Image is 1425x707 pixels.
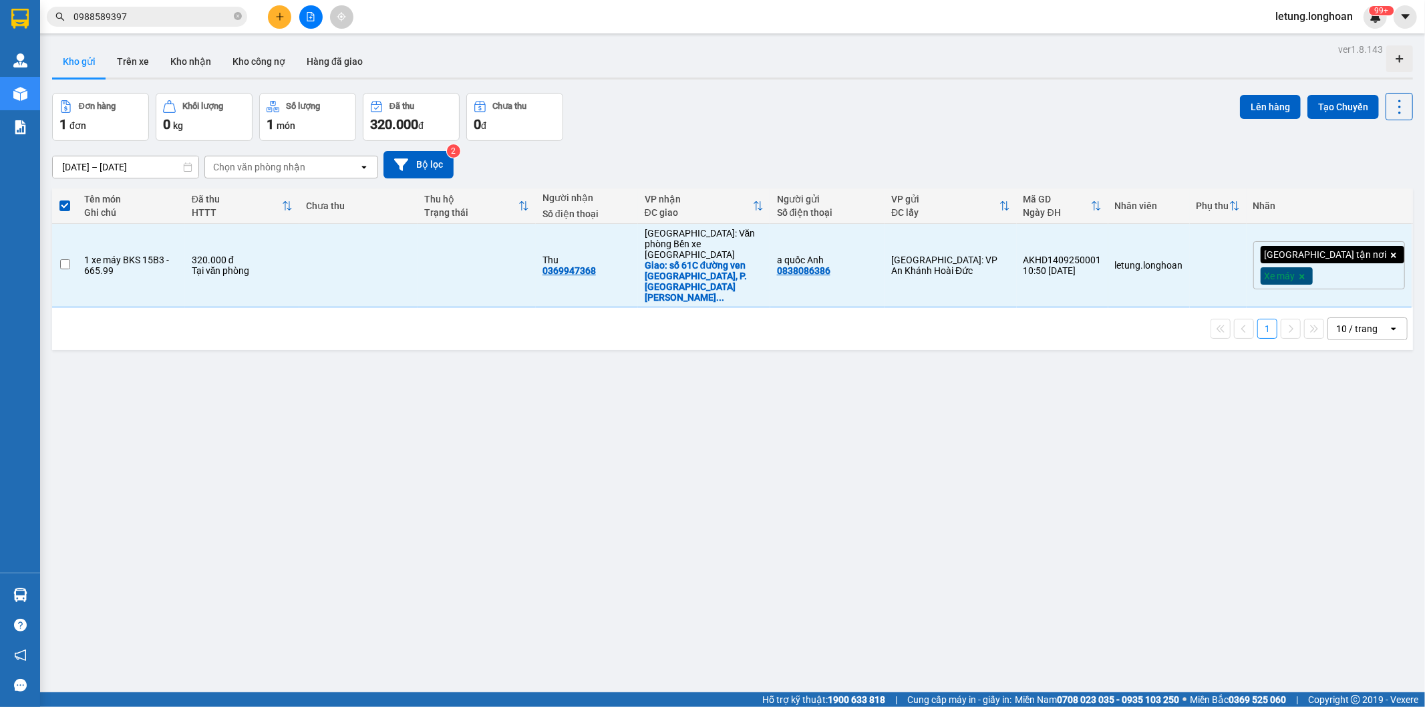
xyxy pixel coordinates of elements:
[1197,200,1229,211] div: Phụ thu
[1400,11,1412,23] span: caret-down
[359,162,369,172] svg: open
[1369,6,1394,15] sup: 424
[185,188,299,224] th: Toggle SortBy
[383,151,454,178] button: Bộ lọc
[418,120,424,131] span: đ
[1265,270,1295,282] span: Xe máy
[79,102,116,111] div: Đơn hàng
[13,120,27,134] img: solution-icon
[907,692,1011,707] span: Cung cấp máy in - giấy in:
[163,116,170,132] span: 0
[1265,8,1364,25] span: letung.longhoan
[306,12,315,21] span: file-add
[1023,194,1091,204] div: Mã GD
[222,45,296,78] button: Kho công nợ
[69,120,86,131] span: đơn
[1240,95,1301,119] button: Lên hàng
[192,255,293,265] div: 320.000 đ
[106,45,267,69] span: CÔNG TY TNHH CHUYỂN PHÁT NHANH BẢO AN
[828,694,885,705] strong: 1900 633 818
[173,120,183,131] span: kg
[493,102,527,111] div: Chưa thu
[370,116,418,132] span: 320.000
[259,93,356,141] button: Số lượng1món
[542,208,631,219] div: Số điện thoại
[1023,207,1091,218] div: Ngày ĐH
[363,93,460,141] button: Đã thu320.000đ
[424,207,518,218] div: Trạng thái
[481,120,486,131] span: đ
[645,260,764,303] div: Giao: số 61C đường ven hồ lâm tường, P. Hồ nam, Q. Lê Chân Hải Phòng
[14,649,27,662] span: notification
[59,116,67,132] span: 1
[424,194,518,204] div: Thu hộ
[1370,11,1382,23] img: icon-new-feature
[267,116,274,132] span: 1
[73,9,231,24] input: Tìm tên, số ĐT hoặc mã đơn
[645,228,764,260] div: [GEOGRAPHIC_DATA]: Văn phòng Bến xe [GEOGRAPHIC_DATA]
[1017,188,1108,224] th: Toggle SortBy
[1190,692,1286,707] span: Miền Bắc
[777,265,830,276] div: 0838086386
[84,207,178,218] div: Ghi chú
[192,194,282,204] div: Đã thu
[891,194,999,204] div: VP gửi
[52,45,106,78] button: Kho gửi
[777,194,878,204] div: Người gửi
[1229,694,1286,705] strong: 0369 525 060
[645,194,753,204] div: VP nhận
[1265,249,1387,261] span: [GEOGRAPHIC_DATA] tận nơi
[286,102,320,111] div: Số lượng
[418,188,536,224] th: Toggle SortBy
[5,81,206,99] span: Mã đơn: AKHD1409250001
[14,619,27,631] span: question-circle
[13,588,27,602] img: warehouse-icon
[1023,265,1102,276] div: 10:50 [DATE]
[296,45,373,78] button: Hàng đã giao
[213,160,305,174] div: Chọn văn phòng nhận
[192,265,293,276] div: Tại văn phòng
[192,207,282,218] div: HTTT
[1338,42,1383,57] div: ver 1.8.143
[1388,323,1399,334] svg: open
[895,692,897,707] span: |
[777,255,878,265] div: a quốc Anh
[1253,200,1405,211] div: Nhãn
[277,120,295,131] span: món
[306,200,411,211] div: Chưa thu
[1015,692,1179,707] span: Miền Nam
[182,102,223,111] div: Khối lượng
[55,12,65,21] span: search
[1115,260,1183,271] div: letung.longhoan
[268,5,291,29] button: plus
[5,45,102,69] span: [PHONE_NUMBER]
[1394,5,1417,29] button: caret-down
[13,53,27,67] img: warehouse-icon
[716,292,724,303] span: ...
[330,5,353,29] button: aim
[94,6,270,24] strong: PHIẾU DÁN LÊN HÀNG
[1386,45,1413,72] div: Tạo kho hàng mới
[1190,188,1247,224] th: Toggle SortBy
[1257,319,1277,339] button: 1
[84,194,178,204] div: Tên món
[84,255,178,276] div: 1 xe máy BKS 15B3 - 665.99
[275,12,285,21] span: plus
[160,45,222,78] button: Kho nhận
[299,5,323,29] button: file-add
[234,12,242,20] span: close-circle
[37,45,71,57] strong: CSKH:
[1182,697,1186,702] span: ⚪️
[542,255,631,265] div: Thu
[52,93,149,141] button: Đơn hàng1đơn
[90,27,275,41] span: Ngày in phiếu: 10:51 ngày
[1023,255,1102,265] div: AKHD1409250001
[891,255,1010,276] div: [GEOGRAPHIC_DATA]: VP An Khánh Hoài Đức
[1057,694,1179,705] strong: 0708 023 035 - 0935 103 250
[1307,95,1379,119] button: Tạo Chuyến
[474,116,481,132] span: 0
[1296,692,1298,707] span: |
[447,144,460,158] sup: 2
[1336,322,1378,335] div: 10 / trang
[466,93,563,141] button: Chưa thu0đ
